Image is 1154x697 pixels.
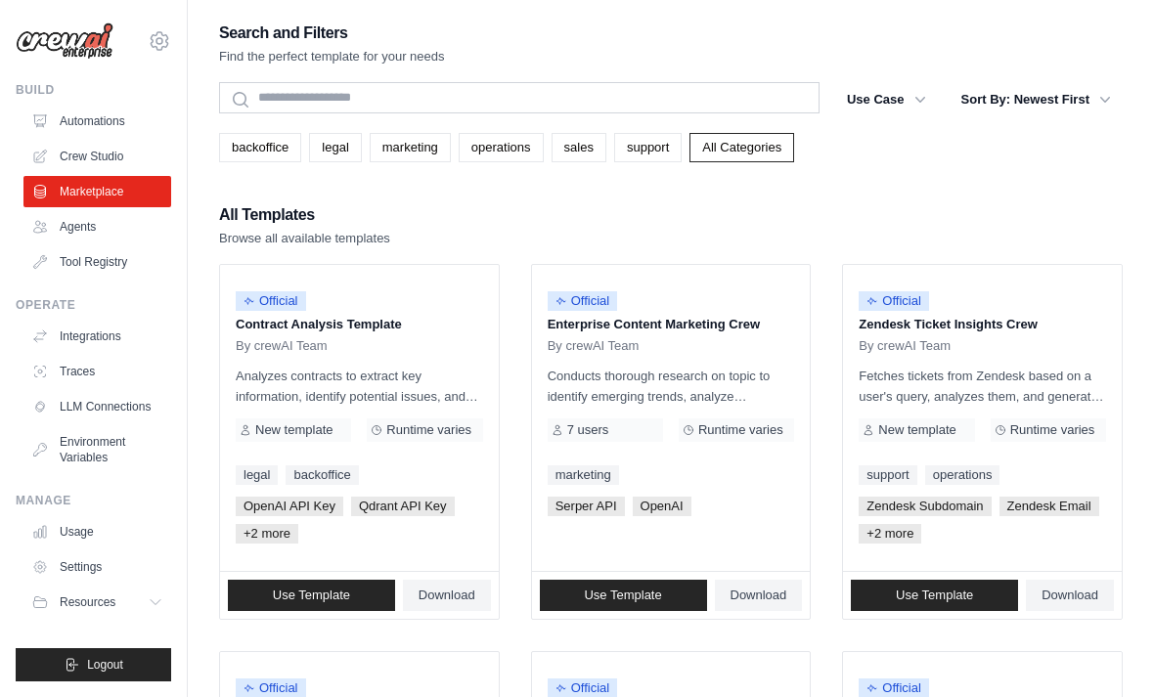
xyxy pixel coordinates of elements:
[236,524,298,544] span: +2 more
[552,133,606,162] a: sales
[23,321,171,352] a: Integrations
[16,648,171,681] button: Logout
[419,588,475,603] span: Download
[548,315,795,334] p: Enterprise Content Marketing Crew
[351,497,455,516] span: Qdrant API Key
[548,366,795,407] p: Conducts thorough research on topic to identify emerging trends, analyze competitor strategies, a...
[23,141,171,172] a: Crew Studio
[16,82,171,98] div: Build
[23,551,171,583] a: Settings
[859,497,991,516] span: Zendesk Subdomain
[548,465,619,485] a: marketing
[950,82,1123,117] button: Sort By: Newest First
[567,422,609,438] span: 7 users
[273,588,350,603] span: Use Template
[859,524,921,544] span: +2 more
[548,497,625,516] span: Serper API
[386,422,471,438] span: Runtime varies
[228,580,395,611] a: Use Template
[23,587,171,618] button: Resources
[859,366,1106,407] p: Fetches tickets from Zendesk based on a user's query, analyzes them, and generates a summary. Out...
[23,246,171,278] a: Tool Registry
[255,422,333,438] span: New template
[633,497,691,516] span: OpenAI
[23,356,171,387] a: Traces
[925,465,1000,485] a: operations
[236,338,328,354] span: By crewAI Team
[60,594,115,610] span: Resources
[236,291,306,311] span: Official
[403,580,491,611] a: Download
[715,580,803,611] a: Download
[614,133,682,162] a: support
[236,497,343,516] span: OpenAI API Key
[859,291,929,311] span: Official
[878,422,955,438] span: New template
[236,465,278,485] a: legal
[87,657,123,673] span: Logout
[219,20,445,47] h2: Search and Filters
[859,315,1106,334] p: Zendesk Ticket Insights Crew
[896,588,973,603] span: Use Template
[370,133,451,162] a: marketing
[309,133,361,162] a: legal
[689,133,794,162] a: All Categories
[286,465,358,485] a: backoffice
[851,580,1018,611] a: Use Template
[219,229,390,248] p: Browse all available templates
[236,366,483,407] p: Analyzes contracts to extract key information, identify potential issues, and provide insights fo...
[731,588,787,603] span: Download
[540,580,707,611] a: Use Template
[835,82,938,117] button: Use Case
[548,338,640,354] span: By crewAI Team
[1026,580,1114,611] a: Download
[219,201,390,229] h2: All Templates
[23,211,171,242] a: Agents
[999,497,1099,516] span: Zendesk Email
[459,133,544,162] a: operations
[236,315,483,334] p: Contract Analysis Template
[698,422,783,438] span: Runtime varies
[23,176,171,207] a: Marketplace
[548,291,618,311] span: Official
[23,426,171,473] a: Environment Variables
[584,588,661,603] span: Use Template
[1010,422,1095,438] span: Runtime varies
[23,106,171,137] a: Automations
[16,22,113,60] img: Logo
[16,297,171,313] div: Operate
[1042,588,1098,603] span: Download
[16,493,171,508] div: Manage
[219,47,445,66] p: Find the perfect template for your needs
[859,465,916,485] a: support
[23,391,171,422] a: LLM Connections
[23,516,171,547] a: Usage
[859,338,951,354] span: By crewAI Team
[219,133,301,162] a: backoffice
